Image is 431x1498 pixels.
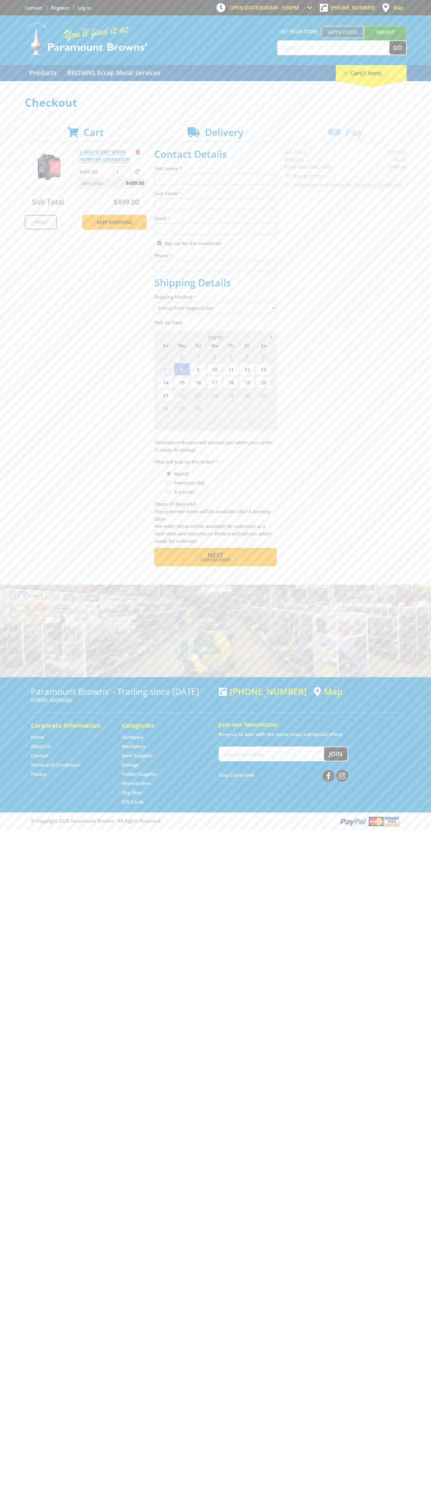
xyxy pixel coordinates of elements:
[122,771,157,777] a: Go to the Timber Supplies page
[324,747,348,761] button: Join
[190,350,206,362] span: 2
[239,363,255,375] span: 12
[167,472,171,476] input: Please select who will pick up the order.
[190,389,206,401] span: 23
[207,350,222,362] span: 3
[51,5,69,11] a: Go to the registration page
[239,376,255,388] span: 19
[154,252,277,259] label: Phone
[154,458,277,465] label: Who will pick up the order?
[219,747,324,761] input: Your email address
[25,816,407,827] div: ® Copyright 2025 Paramount Browns'. All Rights Reserved.
[172,486,197,497] label: A Courier
[122,780,151,787] a: Go to the Wheelie Bins page
[223,350,239,362] span: 4
[256,350,271,362] span: 6
[154,165,277,172] label: First name
[82,215,147,230] a: Keep Shopping
[223,342,239,350] span: Th
[31,771,47,777] a: Go to the Privacy page
[207,402,222,414] span: 1
[168,558,263,562] span: Confirm order
[25,5,43,11] a: Go to the Contact page
[190,342,206,350] span: Tu
[239,415,255,427] span: 10
[361,69,382,77] span: (1 item)
[122,734,144,740] a: Go to the Hardware page
[25,22,148,56] img: Paramount Browns'
[256,363,271,375] span: 13
[122,762,139,768] a: Go to the Storage page
[154,148,277,160] h2: Contact Details
[154,277,277,289] h2: Shipping Details
[207,363,222,375] span: 10
[122,799,144,805] a: Go to the Gift Cards page
[336,65,407,81] div: Cart
[25,215,57,230] a: Print
[256,402,271,414] span: 4
[83,125,104,139] span: Cart
[190,376,206,388] span: 16
[207,376,222,388] span: 17
[31,696,213,704] p: [STREET_ADDRESS]
[321,26,364,38] a: Gepps Cross
[154,190,277,197] label: Last name
[158,415,173,427] span: 5
[256,389,271,401] span: 27
[122,743,145,750] a: Go to the Machinery page
[154,319,277,326] label: Pick Up Date
[223,402,239,414] span: 2
[63,65,165,81] a: Go to the BROWNS Scrap Metal Services page
[190,402,206,414] span: 30
[172,477,207,488] label: Someone Else
[239,342,255,350] span: Fr
[154,302,277,314] select: Please select a shipping method.
[136,149,140,155] a: Remove from cart
[154,261,277,272] input: Please enter your telephone number.
[277,26,321,37] span: Set your store
[223,376,239,388] span: 18
[230,4,299,11] span: OPEN [DATE]
[158,363,173,375] span: 7
[154,215,277,222] label: Email
[260,4,299,11] span: 8:00am - 5:00pm
[339,816,401,827] img: PayPal, Mastercard, Visa accepted
[158,342,173,350] span: Su
[25,96,407,109] h1: Checkout
[223,363,239,375] span: 11
[208,551,223,559] span: Next
[239,350,255,362] span: 5
[31,721,109,730] h5: Corporate Information
[389,41,406,55] button: Go
[223,389,239,401] span: 25
[364,26,407,49] a: Mount [PERSON_NAME]
[256,342,271,350] span: Sa
[256,415,271,427] span: 11
[158,389,173,401] span: 21
[174,350,190,362] span: 1
[190,363,206,375] span: 9
[219,767,348,782] div: Stay Connected
[31,686,213,696] h3: Paramount Browns' - Trading since [DATE]
[190,415,206,427] span: 7
[174,402,190,414] span: 29
[219,720,401,729] h5: Join our Newsletter
[30,148,67,185] img: 2.0KW SILENT SERIES INVERTER GENERATOR
[207,342,222,350] span: We
[239,402,255,414] span: 3
[256,376,271,388] span: 20
[154,293,277,301] label: Shipping Method
[174,342,190,350] span: Mo
[219,686,307,696] div: [PHONE_NUMBER]
[158,350,173,362] span: 31
[154,548,277,566] button: Next Confirm order
[79,149,130,163] a: 2.0KW SILENT SERIES INVERTER GENERATOR
[174,389,190,401] span: 22
[154,223,277,235] input: Please enter your email address.
[207,389,222,401] span: 24
[126,178,144,188] span: $499.00
[223,415,239,427] span: 9
[31,752,48,759] a: Go to the Contact page
[239,389,255,401] span: 26
[154,174,277,185] input: Please enter your first name.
